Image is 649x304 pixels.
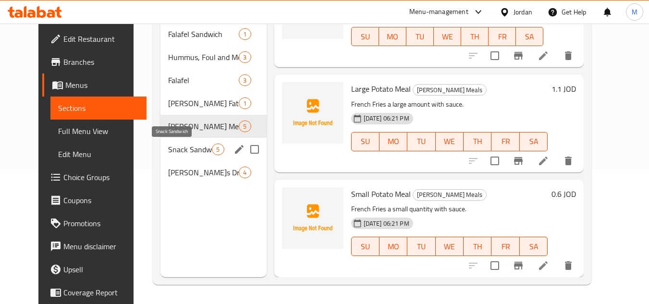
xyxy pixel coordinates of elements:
button: MO [380,132,407,151]
span: [PERSON_NAME] Meals [413,85,486,96]
span: 1 [239,30,250,39]
a: Sections [50,97,147,120]
div: Falafel Sandwich1 [160,23,266,46]
a: Edit Menu [50,143,147,166]
p: French Fries a large amount with sauce. [351,98,548,110]
img: Small Potato Meal [282,187,343,249]
span: Snack Sandwich [168,144,212,155]
div: Hamouda's Meals [168,121,239,132]
span: TH [465,30,485,44]
a: Edit menu item [538,260,549,271]
a: Edit menu item [538,155,549,167]
button: delete [557,149,580,172]
div: Hamouda's Fatteh [168,97,239,109]
button: Branch-specific-item [507,149,530,172]
button: WE [434,27,461,46]
img: Large Potato Meal [282,82,343,144]
div: items [239,121,251,132]
span: TH [467,240,488,254]
span: Small Potato Meal [351,187,411,201]
a: Branches [42,50,147,73]
div: Falafel3 [160,69,266,92]
span: 5 [239,122,250,131]
span: TU [410,30,430,44]
span: Large Potato Meal [351,82,411,96]
button: SA [516,27,543,46]
div: Menu-management [409,6,468,18]
span: MO [383,240,404,254]
div: [PERSON_NAME]s Drinks4 [160,161,266,184]
button: Branch-specific-item [507,44,530,67]
button: SU [351,237,380,256]
button: TH [464,132,491,151]
span: WE [438,30,457,44]
span: WE [440,240,460,254]
span: [PERSON_NAME]s Drinks [168,167,239,178]
span: SU [355,30,375,44]
span: SU [355,134,376,148]
span: Edit Menu [58,148,139,160]
div: items [239,167,251,178]
span: TU [411,240,431,254]
span: TH [467,134,488,148]
button: TU [406,27,434,46]
span: FR [495,240,515,254]
span: 5 [212,145,223,154]
span: [PERSON_NAME] Meals [168,121,239,132]
span: SA [524,240,544,254]
button: edit [232,142,246,157]
span: [DATE] 06:21 PM [360,114,413,123]
a: Promotions [42,212,147,235]
span: Coverage Report [63,287,139,298]
nav: Menu sections [160,19,266,188]
span: Branches [63,56,139,68]
span: TU [411,134,431,148]
span: WE [440,134,460,148]
button: Branch-specific-item [507,254,530,277]
span: SU [355,240,376,254]
span: Choice Groups [63,171,139,183]
span: Falafel [168,74,239,86]
span: FR [492,30,512,44]
span: Falafel Sandwich [168,28,239,40]
span: SA [520,30,539,44]
span: Full Menu View [58,125,139,137]
button: MO [379,27,406,46]
div: Hamouda's Meals [413,84,487,96]
button: FR [491,132,519,151]
span: 4 [239,168,250,177]
div: Snack Sandwich5edit [160,138,266,161]
a: Edit Restaurant [42,27,147,50]
button: TH [461,27,489,46]
span: Menus [65,79,139,91]
button: TU [407,132,435,151]
span: 3 [239,76,250,85]
a: Menu disclaimer [42,235,147,258]
span: Promotions [63,218,139,229]
span: Coupons [63,195,139,206]
a: Full Menu View [50,120,147,143]
span: Select to update [485,255,505,276]
a: Edit menu item [538,50,549,61]
a: Menus [42,73,147,97]
button: SA [520,237,548,256]
span: MO [383,30,403,44]
p: French Fries a small quantity with sauce. [351,203,548,215]
div: items [239,28,251,40]
button: delete [557,44,580,67]
span: [PERSON_NAME] Fatteh [168,97,239,109]
a: Upsell [42,258,147,281]
span: Select to update [485,151,505,171]
button: TU [407,237,435,256]
h6: 0.6 JOD [551,187,576,201]
span: SA [524,134,544,148]
button: delete [557,254,580,277]
span: Edit Restaurant [63,33,139,45]
span: [PERSON_NAME] Meals [413,189,486,200]
span: Select to update [485,46,505,66]
a: Coupons [42,189,147,212]
div: [PERSON_NAME] Fatteh1 [160,92,266,115]
span: Hummus, Foul and Mesabaha Boxes and dishes [168,51,239,63]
